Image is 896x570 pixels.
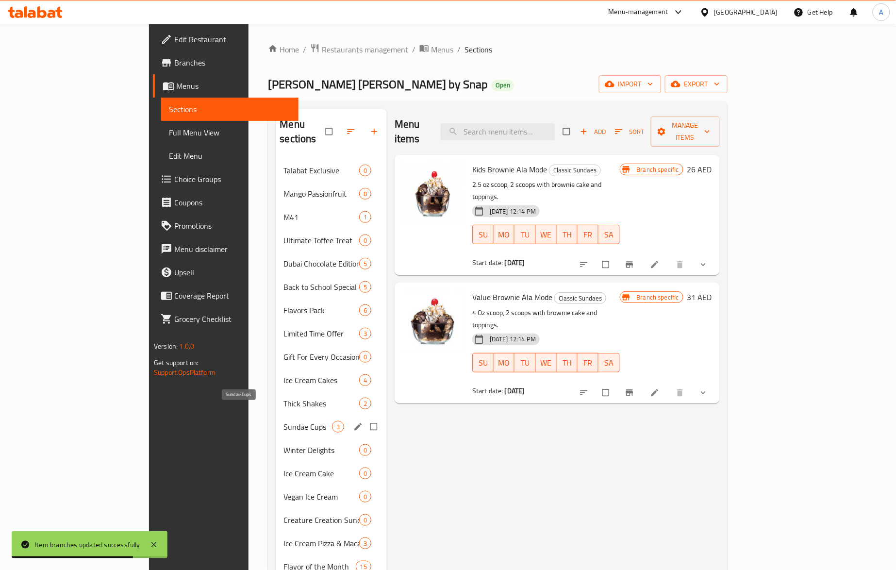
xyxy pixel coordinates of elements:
button: sort-choices [573,382,597,403]
span: Branch specific [633,293,683,302]
button: WE [536,225,557,244]
span: 2 [360,399,371,408]
span: Choice Groups [174,173,291,185]
li: / [457,44,461,55]
li: / [412,44,415,55]
a: Promotions [153,214,299,237]
div: Ice Cream Cakes4 [276,369,387,392]
span: Edit Restaurant [174,34,291,45]
a: Full Menu View [161,121,299,144]
button: export [665,75,728,93]
span: Value Brownie Ala Mode [472,290,552,304]
div: items [359,258,371,269]
span: TU [518,356,531,370]
span: Full Menu View [169,127,291,138]
p: 2.5 oz scoop, 2 scoops with brownie cake and toppings. [472,179,620,203]
a: Upsell [153,261,299,284]
h2: Menu sections [280,117,326,146]
span: Sections [465,44,492,55]
li: / [303,44,306,55]
button: Add section [364,121,387,142]
a: Edit menu item [650,388,662,398]
span: Winter Delights [283,444,359,456]
h6: 31 AED [687,290,712,304]
span: Restaurants management [322,44,408,55]
div: Back to School Special5 [276,275,387,299]
span: Add item [578,124,609,139]
span: Ultimate Toffee Treat [283,235,359,246]
span: Classic Sundaes [549,165,600,176]
span: Grocery Checklist [174,313,291,325]
span: Menu disclaimer [174,243,291,255]
button: FR [578,353,598,372]
button: Add [578,124,609,139]
span: Ice Cream Cakes [283,374,359,386]
span: Coupons [174,197,291,208]
span: Manage items [659,119,712,144]
button: show more [693,254,716,275]
img: Kids Brownie Ala Mode [402,163,465,225]
span: 4 [360,376,371,385]
a: Menus [153,74,299,98]
a: Menus [419,43,453,56]
div: items [359,444,371,456]
a: Edit menu item [650,260,662,269]
span: [DATE] 12:14 PM [486,335,540,344]
div: Talabat Exclusive0 [276,159,387,182]
a: Sections [161,98,299,121]
span: FR [581,228,595,242]
div: [GEOGRAPHIC_DATA] [714,7,778,17]
div: Creature Creation Sundae [283,514,359,526]
button: TU [514,225,535,244]
div: items [359,514,371,526]
div: Item branches updated successfully [35,539,140,550]
span: Talabat Exclusive [283,165,359,176]
span: SU [477,356,490,370]
button: import [599,75,661,93]
span: import [607,78,653,90]
a: Edit Restaurant [153,28,299,51]
span: Edit Menu [169,150,291,162]
h2: Menu items [395,117,429,146]
button: delete [669,382,693,403]
span: Menus [431,44,453,55]
span: Start date: [472,385,503,397]
div: Thick Shakes2 [276,392,387,415]
span: 1 [360,213,371,222]
div: Ice Cream Cake0 [276,462,387,485]
div: Flavors Pack6 [276,299,387,322]
button: MO [494,225,514,244]
span: Select to update [597,255,617,274]
span: Sort sections [340,121,364,142]
button: Sort [613,124,647,139]
span: Gift For Every Occasion [283,351,359,363]
div: Open [492,80,514,91]
button: SU [472,225,494,244]
a: Menu disclaimer [153,237,299,261]
span: Mango Passionfruit [283,188,359,200]
span: Classic Sundaes [555,293,606,304]
button: TU [514,353,535,372]
input: search [441,123,555,140]
a: Choice Groups [153,168,299,191]
span: WE [540,356,553,370]
span: 0 [360,492,371,502]
span: Ice Cream Cake [283,468,359,479]
span: SU [477,228,490,242]
span: Get support on: [154,356,199,369]
button: TH [557,225,578,244]
span: MO [498,228,511,242]
div: Limited Time Offer [283,328,359,339]
div: Creature Creation Sundae0 [276,508,387,532]
span: [DATE] 12:14 PM [486,207,540,216]
button: FR [578,225,598,244]
span: 0 [360,516,371,525]
span: Select all sections [320,122,340,141]
a: Coverage Report [153,284,299,307]
span: 5 [360,283,371,292]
